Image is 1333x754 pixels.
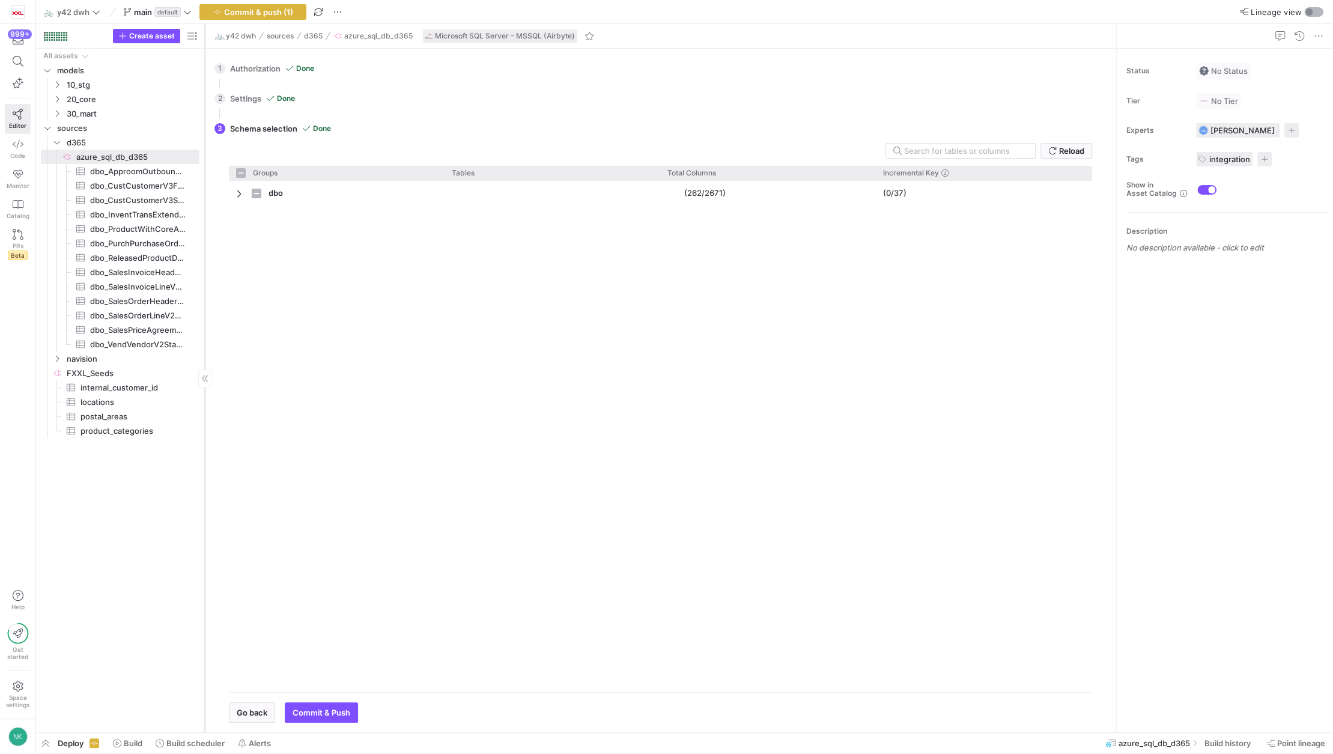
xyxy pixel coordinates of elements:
[8,727,28,746] div: NK
[285,702,358,723] button: Commit & Push
[1126,126,1186,135] span: Experts
[330,29,416,43] button: azure_sql_db_d365
[5,194,31,224] a: Catalog
[41,164,199,178] div: Press SPACE to select this row.
[41,4,103,20] button: 🚲y42 dwh
[41,409,199,424] a: postal_areas​​​​​​​​​
[80,381,186,395] span: internal_customer_id​​​​​​​​​
[5,104,31,134] a: Editor
[5,675,31,714] a: Spacesettings
[41,178,199,193] div: Press SPACE to select this row.
[41,49,199,63] div: Press SPACE to select this row.
[269,181,283,205] span: dbo
[1210,126,1275,135] span: [PERSON_NAME]
[41,222,199,236] div: Press SPACE to select this row.
[41,294,199,308] div: Press SPACE to select this row.
[90,237,186,251] span: dbo_PurchPurchaseOrderLineV2Staging​​​​​​​​​
[1199,96,1238,106] span: No Tier
[58,738,84,748] span: Deploy
[67,366,198,380] span: FXXL_Seeds​​​​​​​​
[5,164,31,194] a: Monitor
[435,32,575,40] span: Microsoft SQL Server - MSSQL (Airbyte)
[10,152,25,159] span: Code
[199,4,306,20] button: Commit & push (1)
[232,733,276,753] button: Alerts
[1199,66,1248,76] span: No Status
[904,146,1025,156] input: Search for tables or columns
[57,64,198,78] span: models
[1126,181,1177,198] span: Show in Asset Catalog
[67,93,198,106] span: 20_core
[41,323,199,337] a: dbo_SalesPriceAgreementStaging​​​​​​​​​
[267,32,294,40] span: sources
[67,107,198,121] span: 30_mart
[41,251,199,265] div: Press SPACE to select this row.
[7,212,29,219] span: Catalog
[229,181,1092,205] div: Press SPACE to select this row.
[67,78,198,92] span: 10_stg
[41,78,199,92] div: Press SPACE to select this row.
[129,32,175,40] span: Create asset
[90,222,186,236] span: dbo_ProductWithCoreAttributesV2DataStaging​​​​​​​​​
[667,169,716,177] span: Total Columns
[253,169,278,177] span: Groups
[1196,93,1241,109] button: No tierNo Tier
[8,29,32,39] div: 999+
[7,182,29,189] span: Monitor
[229,702,275,723] button: Go back
[41,279,199,294] div: Press SPACE to select this row.
[41,337,199,351] div: Press SPACE to select this row.
[304,32,323,40] span: d365
[5,618,31,665] button: Getstarted
[5,2,31,22] a: https://storage.googleapis.com/y42-prod-data-exchange/images/oGOSqxDdlQtxIPYJfiHrUWhjI5fT83rRj0ID...
[1040,143,1092,159] button: Reload
[41,424,199,438] a: product_categories​​​​​​​​​
[41,409,199,424] div: Press SPACE to select this row.
[1199,66,1209,76] img: No status
[41,395,199,409] div: Press SPACE to select this row.
[1277,738,1325,748] span: Point lineage
[67,136,198,150] span: d365
[12,6,24,18] img: https://storage.googleapis.com/y42-prod-data-exchange/images/oGOSqxDdlQtxIPYJfiHrUWhjI5fT83rRj0ID...
[41,366,199,380] a: FXXL_Seeds​​​​​​​​
[41,63,199,78] div: Press SPACE to select this row.
[41,106,199,121] div: Press SPACE to select this row.
[249,738,271,748] span: Alerts
[108,733,148,753] button: Build
[90,179,186,193] span: dbo_CustCustomerV3FXXLStaging​​​​​​​​​
[226,32,256,40] span: y42 dwh
[41,308,199,323] a: dbo_SalesOrderLineV2Staging​​​​​​​​​
[57,121,198,135] span: sources
[41,279,199,294] a: dbo_SalesInvoiceLineV2Staging​​​​​​​​​
[67,352,198,366] span: navision
[41,323,199,337] div: Press SPACE to select this row.
[41,150,199,164] div: Press SPACE to select this row.
[134,7,152,17] span: main
[41,207,199,222] div: Press SPACE to select this row.
[80,424,186,438] span: product_categories​​​​​​​​​
[6,694,29,708] span: Space settings
[41,222,199,236] a: dbo_ProductWithCoreAttributesV2DataStaging​​​​​​​​​
[41,92,199,106] div: Press SPACE to select this row.
[90,266,186,279] span: dbo_SalesInvoiceHeaderV2Staging​​​​​​​​​
[41,351,199,366] div: Press SPACE to select this row.
[1209,154,1250,164] span: integration
[41,135,199,150] div: Press SPACE to select this row.
[10,603,25,610] span: Help
[150,733,230,753] button: Build scheduler
[90,193,186,207] span: dbo_CustCustomerV3Staging​​​​​​​​​
[41,150,199,164] a: azure_sql_db_d365​​​​​​​​
[264,29,297,43] button: sources
[425,32,433,40] img: undefined
[41,164,199,178] a: dbo_ApproomOutboundCustomerStaging​​​​​​​​​
[1198,126,1208,135] div: SM
[41,380,199,395] div: Press SPACE to select this row.
[90,294,186,308] span: dbo_SalesOrderHeaderV2Staging​​​​​​​​​
[1126,227,1328,236] p: Description
[120,4,195,20] button: maindefault
[90,309,186,323] span: dbo_SalesOrderLineV2Staging​​​​​​​​​
[76,150,198,164] span: azure_sql_db_d365​​​​​​​​
[41,395,199,409] a: locations​​​​​​​​​
[1119,738,1190,748] span: azure_sql_db_d365
[5,29,31,50] button: 999+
